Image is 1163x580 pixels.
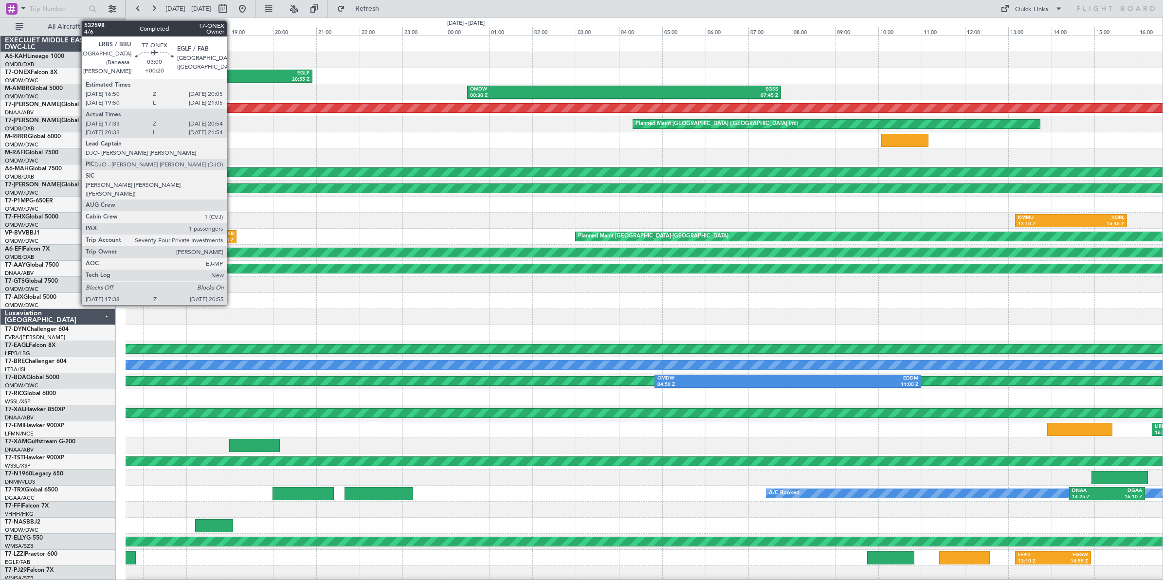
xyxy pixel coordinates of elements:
[5,343,55,348] a: T7-EAGLFalcon 8X
[470,86,624,93] div: OMDW
[5,286,38,293] a: OMDW/DWC
[5,407,65,413] a: T7-XALHawker 850XP
[624,92,778,99] div: 07:45 Z
[1107,494,1142,501] div: 16:10 Z
[5,134,28,140] span: M-RRRR
[835,27,878,36] div: 09:00
[5,214,58,220] a: T7-FHXGlobal 5000
[165,4,211,13] span: [DATE] - [DATE]
[5,54,27,59] span: A6-KAH
[5,262,26,268] span: T7-AAY
[5,54,64,59] a: A6-KAHLineage 1000
[446,27,489,36] div: 00:00
[241,70,309,77] div: EGLF
[1008,27,1052,36] div: 13:00
[5,455,24,461] span: T7-TST
[5,430,34,437] a: LFMN/NCE
[5,150,25,156] span: M-RAFI
[470,92,624,99] div: 00:30 Z
[5,462,31,470] a: WSSL/XSP
[5,439,27,445] span: T7-XAM
[5,510,34,518] a: VHHH/HKG
[5,519,26,525] span: T7-NAS
[5,551,25,557] span: T7-LZZI
[5,294,23,300] span: T7-AIX
[5,423,64,429] a: T7-EMIHawker 900XP
[5,551,57,557] a: T7-LZZIPraetor 600
[347,5,388,12] span: Refresh
[5,391,56,397] a: T7-RICGlobal 6000
[662,27,706,36] div: 05:00
[5,237,38,245] a: OMDW/DWC
[5,471,32,477] span: T7-N1960
[5,246,50,252] a: A6-EFIFalcon 7X
[447,19,485,28] div: [DATE] - [DATE]
[5,134,61,140] a: M-RRRRGlobal 6000
[5,503,22,509] span: T7-FFI
[576,27,619,36] div: 03:00
[5,535,26,541] span: T7-ELLY
[5,173,34,181] a: OMDB/DXB
[5,359,25,364] span: T7-BRE
[1094,27,1138,36] div: 15:00
[624,86,778,93] div: EGSS
[5,439,75,445] a: T7-XAMGulfstream G-200
[1053,552,1088,559] div: EGGW
[5,526,38,534] a: OMDW/DWC
[1053,558,1088,565] div: 14:55 Z
[5,198,53,204] a: T7-P1MPG-650ER
[769,486,800,501] div: A/C Booked
[5,61,34,68] a: OMDB/DXB
[636,117,798,131] div: Planned Maint [GEOGRAPHIC_DATA] ([GEOGRAPHIC_DATA] Intl)
[5,375,59,381] a: T7-BDAGlobal 5000
[5,166,29,172] span: A6-MAH
[1015,5,1048,15] div: Quick Links
[1107,488,1142,494] div: DGAA
[5,382,38,389] a: OMDW/DWC
[5,125,34,132] a: OMDB/DXB
[1071,221,1124,228] div: 15:45 Z
[5,214,25,220] span: T7-FHX
[5,559,30,566] a: EGLF/FAB
[1071,215,1124,221] div: KORL
[5,278,25,284] span: T7-GTS
[657,375,788,382] div: OMDW
[173,70,241,77] div: LRBS
[5,86,30,91] span: M-AMBR
[5,182,61,188] span: T7-[PERSON_NAME]
[1018,552,1053,559] div: LFBD
[5,70,57,75] a: T7-ONEXFalcon 8X
[5,391,23,397] span: T7-RIC
[5,423,24,429] span: T7-EMI
[1018,215,1071,221] div: KMMU
[878,27,922,36] div: 10:00
[5,366,27,373] a: LTBA/ISL
[5,157,38,164] a: OMDW/DWC
[619,27,662,36] div: 04:00
[996,1,1068,17] button: Quick Links
[5,519,40,525] a: T7-NASBBJ2
[5,230,26,236] span: VP-BVV
[1052,27,1095,36] div: 14:00
[5,93,38,100] a: OMDW/DWC
[5,109,34,116] a: DNAA/ABV
[1018,558,1053,565] div: 13:10 Z
[5,398,31,405] a: WSSL/XSP
[5,221,38,229] a: OMDW/DWC
[5,182,94,188] a: T7-[PERSON_NAME]Global 7500
[788,381,918,388] div: 11:00 Z
[5,334,65,341] a: EVRA/[PERSON_NAME]
[5,254,34,261] a: OMDB/DXB
[657,381,788,388] div: 04:50 Z
[5,343,29,348] span: T7-EAGL
[332,1,391,17] button: Refresh
[5,494,35,502] a: DGAA/ACC
[5,189,38,197] a: OMDW/DWC
[965,27,1008,36] div: 12:00
[5,455,64,461] a: T7-TSTHawker 900XP
[5,535,43,541] a: T7-ELLYG-550
[5,118,61,124] span: T7-[PERSON_NAME]
[186,27,230,36] div: 18:00
[5,118,94,124] a: T7-[PERSON_NAME]Global 6000
[922,27,965,36] div: 11:00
